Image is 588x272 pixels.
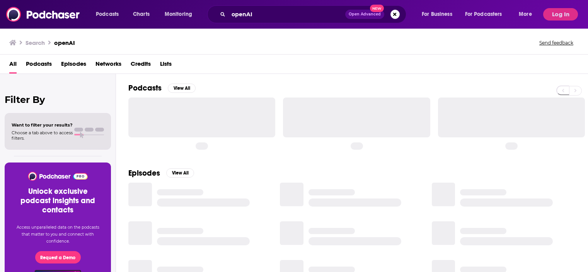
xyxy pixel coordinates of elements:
button: open menu [90,8,129,21]
span: Open Advanced [349,12,381,16]
input: Search podcasts, credits, & more... [228,8,345,21]
a: Podcasts [26,58,52,74]
div: Search podcasts, credits, & more... [215,5,414,23]
button: View All [166,168,194,178]
span: More [519,9,532,20]
span: New [370,5,384,12]
a: Lists [160,58,172,74]
a: All [9,58,17,74]
span: Choose a tab above to access filters. [12,130,73,141]
h2: Episodes [128,168,160,178]
button: open menu [460,8,513,21]
h2: Podcasts [128,83,162,93]
span: Want to filter your results? [12,122,73,128]
button: Log In [543,8,578,21]
a: Charts [128,8,154,21]
h3: openAI [54,39,75,46]
button: Request a Demo [35,251,81,263]
a: Episodes [61,58,86,74]
button: View All [168,84,196,93]
a: EpisodesView All [128,168,194,178]
span: For Podcasters [465,9,502,20]
h3: Search [26,39,45,46]
span: Charts [133,9,150,20]
button: open menu [416,8,462,21]
h3: Unlock exclusive podcast insights and contacts [14,187,102,215]
h2: Filter By [5,94,111,105]
span: Monitoring [165,9,192,20]
img: Podchaser - Follow, Share and Rate Podcasts [27,172,88,181]
button: open menu [513,8,542,21]
img: Podchaser - Follow, Share and Rate Podcasts [6,7,80,22]
button: Send feedback [537,39,576,46]
span: For Business [422,9,452,20]
p: Access unparalleled data on the podcasts that matter to you and connect with confidence. [14,224,102,245]
button: Open AdvancedNew [345,10,384,19]
button: open menu [159,8,202,21]
a: Networks [95,58,121,74]
a: PodcastsView All [128,83,196,93]
a: Credits [131,58,151,74]
span: Podcasts [96,9,119,20]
